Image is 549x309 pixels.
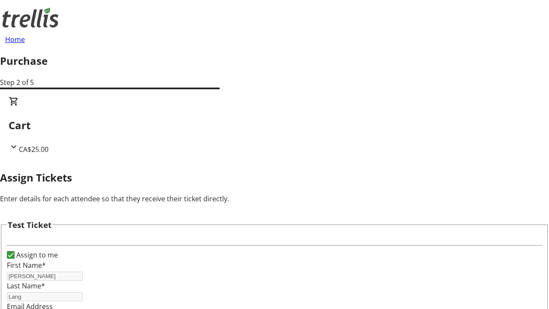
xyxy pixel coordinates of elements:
span: CA$25.00 [19,145,48,154]
div: CartCA$25.00 [9,96,540,154]
label: Last Name* [7,281,45,291]
label: Assign to me [15,250,58,260]
label: First Name* [7,261,46,270]
h3: Test Ticket [8,219,51,231]
h2: Cart [9,118,540,133]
